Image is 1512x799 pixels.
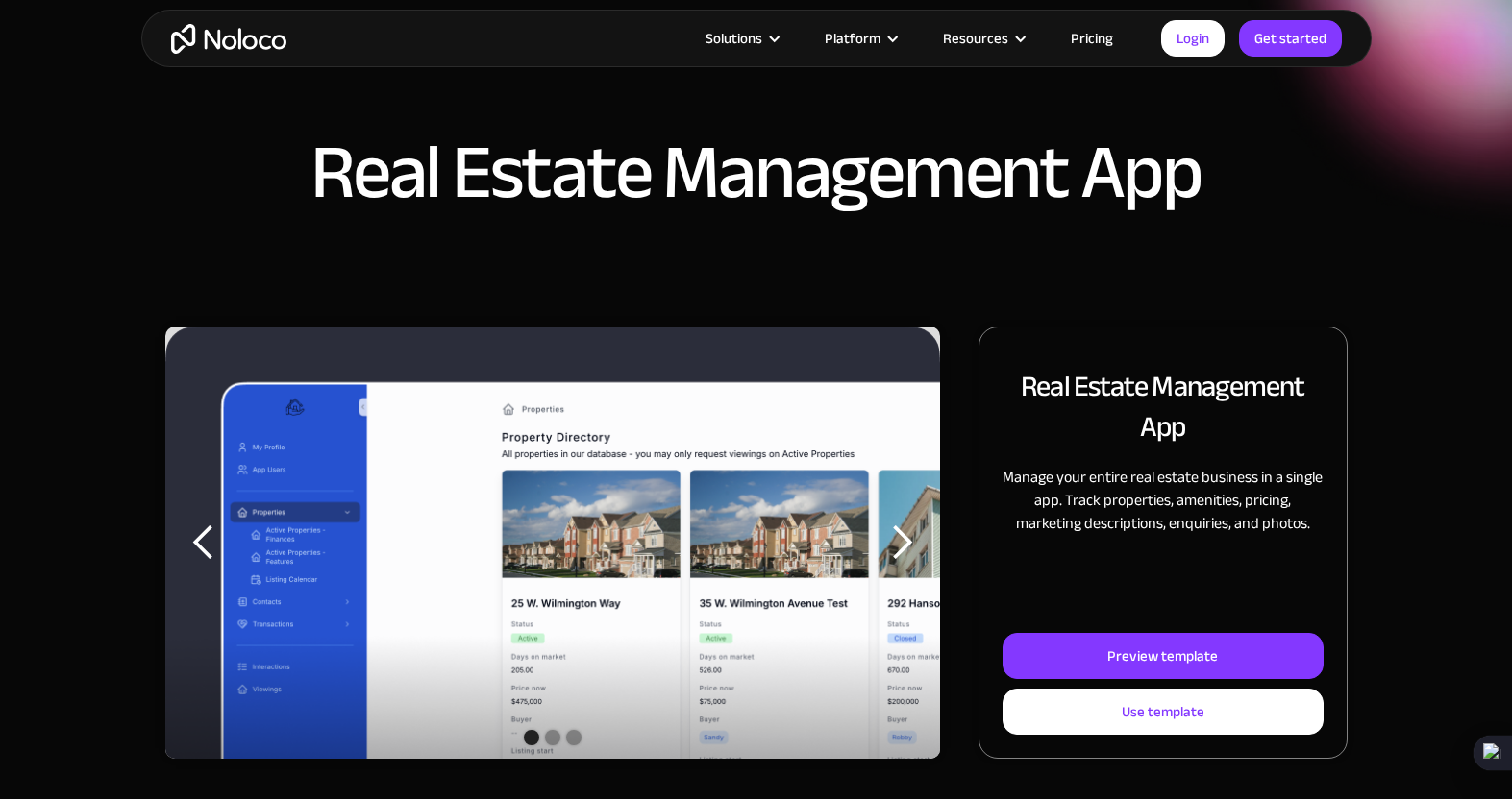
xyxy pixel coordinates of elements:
[943,26,1008,51] div: Resources
[545,730,560,745] div: Show slide 2 of 3
[801,26,919,51] div: Platform
[171,24,286,54] a: home
[566,730,582,745] div: Show slide 3 of 3
[1239,20,1342,57] a: Get started
[1047,26,1137,51] a: Pricing
[682,26,801,51] div: Solutions
[1003,466,1323,535] p: Manage your entire real estate business in a single app. Track properties, amenities, pricing, ma...
[1003,633,1323,679] a: Preview template
[1122,699,1204,724] div: Use template
[165,327,941,759] div: carousel
[165,327,941,759] div: 1 of 3
[1003,689,1323,735] a: Use template
[524,730,539,745] div: Show slide 1 of 3
[825,26,880,51] div: Platform
[310,134,1202,211] h1: Real Estate Management App
[919,26,1047,51] div: Resources
[863,327,940,759] div: next slide
[1003,366,1323,447] h2: Real Estate Management App
[706,26,762,51] div: Solutions
[165,327,242,759] div: previous slide
[1161,20,1225,57] a: Login
[1107,643,1218,668] div: Preview template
